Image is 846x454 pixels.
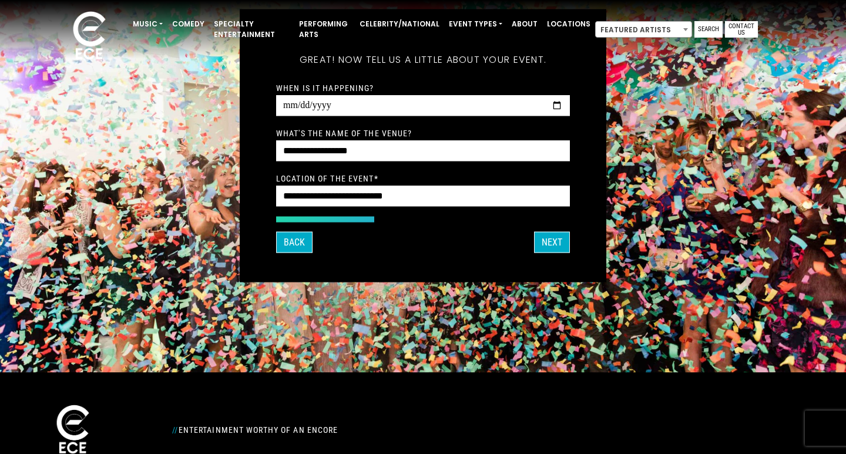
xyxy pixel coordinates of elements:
a: Search [694,21,723,38]
a: Locations [542,14,595,34]
button: Next [534,231,570,253]
a: Event Types [444,14,507,34]
div: Entertainment Worthy of an Encore [165,421,552,439]
img: ece_new_logo_whitev2-1.png [60,8,119,65]
a: Music [128,14,167,34]
button: Back [276,231,313,253]
span: // [172,425,178,435]
label: What's the name of the venue? [276,127,412,138]
a: Contact Us [725,21,758,38]
label: Location of the event [276,173,378,183]
a: Comedy [167,14,209,34]
a: Specialty Entertainment [209,14,294,45]
a: Performing Arts [294,14,355,45]
a: About [507,14,542,34]
span: Featured Artists [596,22,691,38]
label: When is it happening? [276,82,374,93]
a: Celebrity/National [355,14,444,34]
span: Featured Artists [595,21,692,38]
